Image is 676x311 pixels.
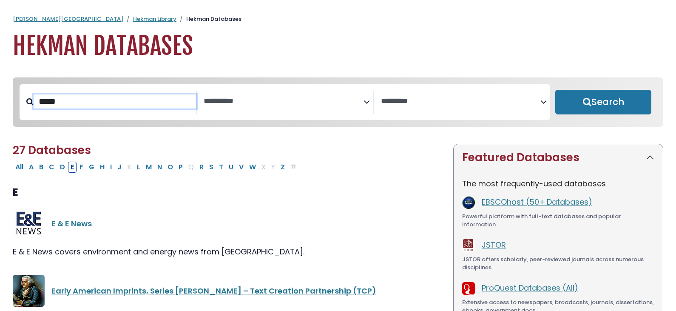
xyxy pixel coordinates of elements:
[77,162,86,173] button: Filter Results F
[555,90,651,114] button: Submit for Search Results
[381,97,541,106] textarea: Search
[236,162,246,173] button: Filter Results V
[13,77,663,127] nav: Search filters
[176,162,185,173] button: Filter Results P
[482,197,592,207] a: EBSCOhost (50+ Databases)
[51,218,92,229] a: E & E News
[176,15,241,23] li: Hekman Databases
[115,162,124,173] button: Filter Results J
[86,162,97,173] button: Filter Results G
[462,212,654,229] div: Powerful platform with full-text databases and popular information.
[216,162,226,173] button: Filter Results T
[226,162,236,173] button: Filter Results U
[108,162,114,173] button: Filter Results I
[37,162,46,173] button: Filter Results B
[51,285,376,296] a: Early American Imprints, Series [PERSON_NAME] – Text Creation Partnership (TCP)
[482,240,506,250] a: JSTOR
[13,143,91,158] span: 27 Databases
[13,161,300,172] div: Alpha-list to filter by first letter of database name
[462,255,654,272] div: JSTOR offers scholarly, peer-reviewed journals across numerous disciplines.
[13,15,663,23] nav: breadcrumb
[34,94,196,108] input: Search database by title or keyword
[155,162,165,173] button: Filter Results N
[143,162,154,173] button: Filter Results M
[207,162,216,173] button: Filter Results S
[278,162,287,173] button: Filter Results Z
[482,282,578,293] a: ProQuest Databases (All)
[204,97,364,106] textarea: Search
[13,32,663,60] h1: Hekman Databases
[165,162,176,173] button: Filter Results O
[46,162,57,173] button: Filter Results C
[13,246,443,257] div: E & E News covers environment and energy news from [GEOGRAPHIC_DATA].
[134,162,143,173] button: Filter Results L
[97,162,107,173] button: Filter Results H
[68,162,77,173] button: Filter Results E
[13,186,443,199] h3: E
[13,15,123,23] a: [PERSON_NAME][GEOGRAPHIC_DATA]
[197,162,206,173] button: Filter Results R
[462,178,654,189] p: The most frequently-used databases
[57,162,68,173] button: Filter Results D
[247,162,258,173] button: Filter Results W
[26,162,36,173] button: Filter Results A
[454,144,663,171] button: Featured Databases
[133,15,176,23] a: Hekman Library
[13,162,26,173] button: All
